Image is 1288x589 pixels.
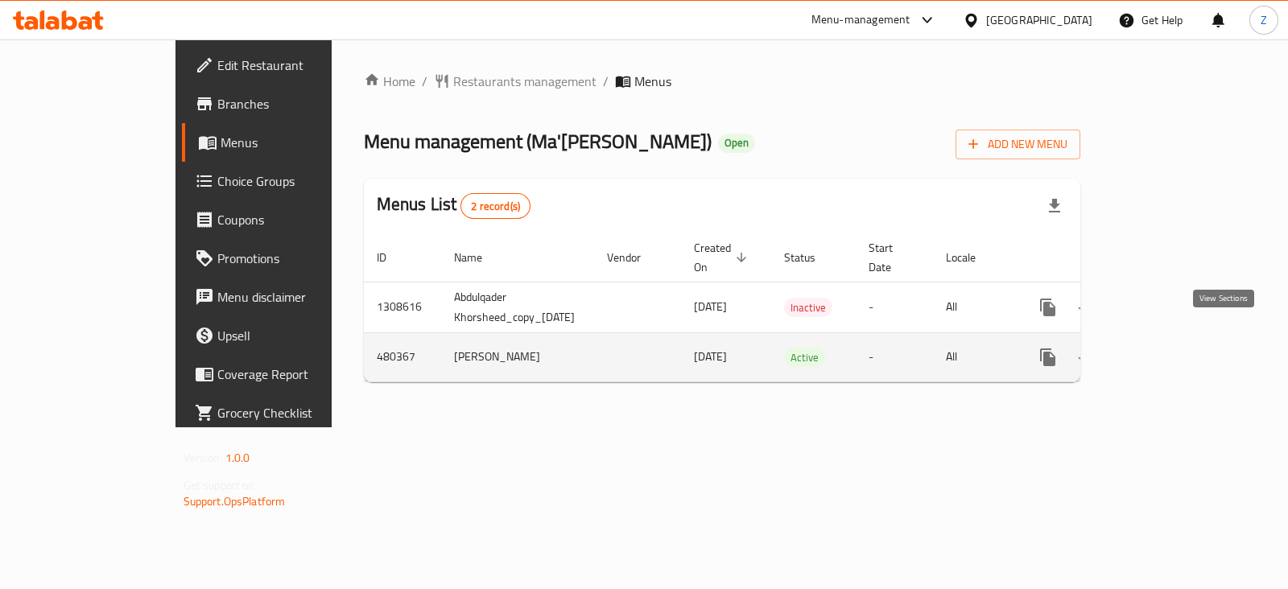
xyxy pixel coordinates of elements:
div: Total records count [460,193,530,219]
a: Support.OpsPlatform [184,491,286,512]
span: ID [377,248,407,267]
span: Start Date [869,238,914,277]
td: 1308616 [364,282,441,332]
td: 480367 [364,332,441,381]
div: Menu-management [811,10,910,30]
td: - [856,332,933,381]
h2: Menus List [377,192,530,219]
span: Name [454,248,503,267]
li: / [603,72,609,91]
span: Promotions [217,249,378,268]
nav: breadcrumb [364,72,1081,91]
div: Inactive [784,298,832,317]
span: Menu disclaimer [217,287,378,307]
div: Active [784,348,825,367]
span: Inactive [784,299,832,317]
a: Branches [182,84,390,123]
a: Restaurants management [434,72,597,91]
span: Status [784,248,836,267]
td: All [933,282,1016,332]
a: Menu disclaimer [182,278,390,316]
span: Version: [184,447,223,468]
button: more [1029,338,1067,377]
span: Menus [634,72,671,91]
span: Edit Restaurant [217,56,378,75]
span: Active [784,348,825,367]
a: Coupons [182,200,390,239]
span: Upsell [217,326,378,345]
td: [PERSON_NAME] [441,332,594,381]
span: Branches [217,94,378,113]
span: Created On [694,238,752,277]
button: more [1029,288,1067,327]
div: Open [718,134,755,153]
td: All [933,332,1016,381]
div: Export file [1035,187,1074,225]
a: Upsell [182,316,390,355]
button: Change Status [1067,288,1106,327]
span: Open [718,136,755,150]
span: Z [1261,11,1267,29]
span: [DATE] [694,346,727,367]
li: / [422,72,427,91]
span: Coverage Report [217,365,378,384]
span: 1.0.0 [225,447,250,468]
a: Edit Restaurant [182,46,390,84]
span: Restaurants management [453,72,597,91]
a: Menus [182,123,390,162]
span: [DATE] [694,296,727,317]
th: Actions [1016,233,1196,282]
span: Vendor [607,248,662,267]
span: Get support on: [184,475,258,496]
span: Choice Groups [217,171,378,191]
span: Locale [946,248,997,267]
button: Change Status [1067,338,1106,377]
a: Coverage Report [182,355,390,393]
div: [GEOGRAPHIC_DATA] [986,11,1092,29]
span: 2 record(s) [461,199,530,214]
td: - [856,282,933,332]
span: Add New Menu [968,134,1067,154]
span: Menu management ( Ma'[PERSON_NAME] ) [364,123,712,159]
table: enhanced table [364,233,1196,382]
a: Promotions [182,239,390,278]
span: Coupons [217,210,378,229]
td: Abdulqader Khorsheed_copy_[DATE] [441,282,594,332]
button: Add New Menu [956,130,1080,159]
span: Grocery Checklist [217,403,378,422]
a: Grocery Checklist [182,393,390,432]
span: Menus [221,133,378,152]
a: Choice Groups [182,162,390,200]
